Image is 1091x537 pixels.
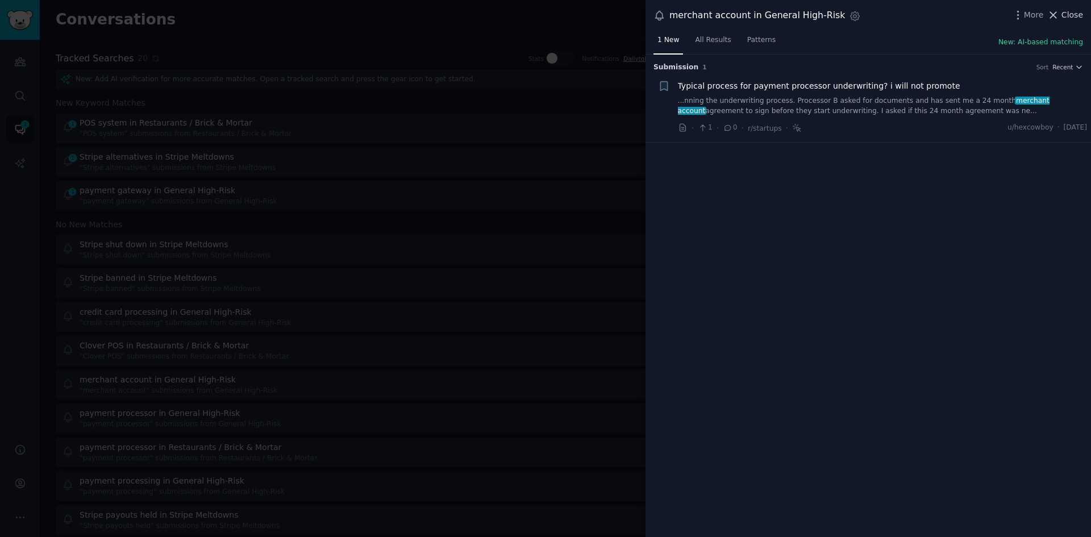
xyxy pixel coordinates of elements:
a: 1 New [653,31,683,55]
button: More [1012,9,1044,21]
span: Close [1061,9,1083,21]
div: Sort [1036,63,1049,71]
span: Patterns [747,35,776,45]
a: All Results [691,31,735,55]
button: Close [1047,9,1083,21]
span: merchant account [678,97,1050,115]
span: More [1024,9,1044,21]
span: · [1057,123,1060,133]
span: r/startups [748,124,782,132]
span: · [692,122,694,134]
span: 1 New [657,35,679,45]
span: [DATE] [1064,123,1087,133]
a: ...nning the underwriting process. Processor B asked for documents and has sent me a 24 monthmerc... [678,96,1088,116]
div: merchant account in General High-Risk [669,9,845,23]
span: 0 [723,123,737,133]
span: Recent [1052,63,1073,71]
span: 1 [702,64,706,70]
span: u/hexcowboy [1007,123,1053,133]
span: · [786,122,788,134]
button: New: AI-based matching [998,38,1083,48]
a: Typical process for payment processor underwriting? i will not promote [678,80,960,92]
span: Submission [653,63,698,73]
span: 1 [698,123,712,133]
a: Patterns [743,31,780,55]
span: · [742,122,744,134]
button: Recent [1052,63,1083,71]
span: All Results [695,35,731,45]
span: · [717,122,719,134]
